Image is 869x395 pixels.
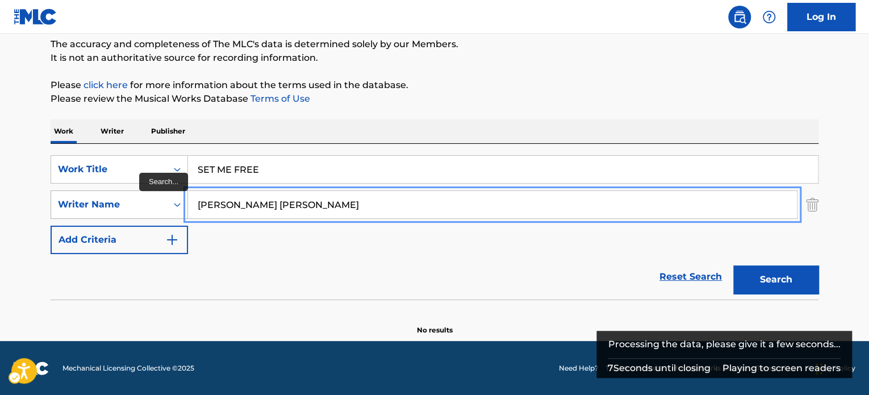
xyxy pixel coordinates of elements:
img: Delete Criterion [806,190,818,219]
p: No results [417,311,453,335]
p: Please for more information about the terms used in the database. [51,78,818,92]
input: Search... [188,156,818,183]
img: 9d2ae6d4665cec9f34b9.svg [165,233,179,247]
div: Work Title [58,163,160,176]
img: search [733,10,746,24]
p: The accuracy and completeness of The MLC's data is determined solely by our Members. [51,38,818,51]
a: Terms of Use [248,93,310,104]
span: 7 [608,363,613,373]
p: Writer [97,119,127,143]
a: click here [83,80,128,90]
p: Please review the Musical Works Database [51,92,818,106]
div: Writer Name [58,198,160,211]
img: MLC Logo [14,9,57,25]
a: Log In [787,3,855,31]
img: help [762,10,776,24]
img: logo [14,361,49,375]
button: Search [733,265,818,294]
button: Add Criteria [51,226,188,254]
p: Work [51,119,77,143]
span: Mechanical Licensing Collective © 2025 [62,363,194,373]
div: Processing the data, please give it a few seconds... [608,331,841,358]
input: Search... [188,191,797,218]
p: It is not an authoritative source for recording information. [51,51,818,65]
form: Search Form [51,155,818,300]
a: Need Help? [559,363,599,373]
a: Reset Search [654,264,728,289]
p: Publisher [148,119,189,143]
